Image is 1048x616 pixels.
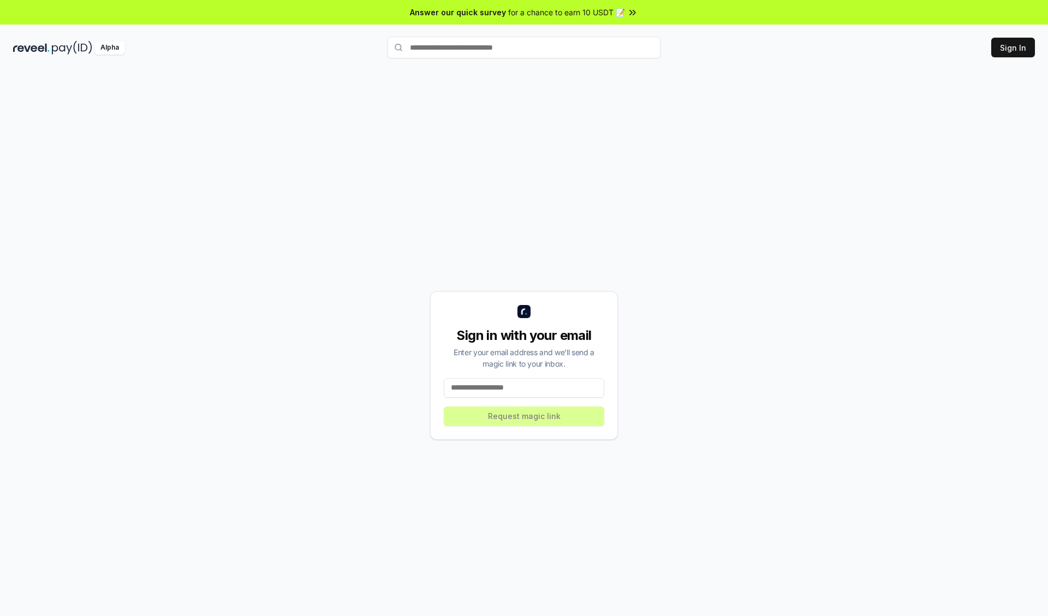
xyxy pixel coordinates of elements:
span: for a chance to earn 10 USDT 📝 [508,7,625,18]
img: pay_id [52,41,92,55]
div: Alpha [94,41,125,55]
div: Enter your email address and we’ll send a magic link to your inbox. [444,346,604,369]
button: Sign In [991,38,1035,57]
span: Answer our quick survey [410,7,506,18]
img: logo_small [517,305,531,318]
img: reveel_dark [13,41,50,55]
div: Sign in with your email [444,327,604,344]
